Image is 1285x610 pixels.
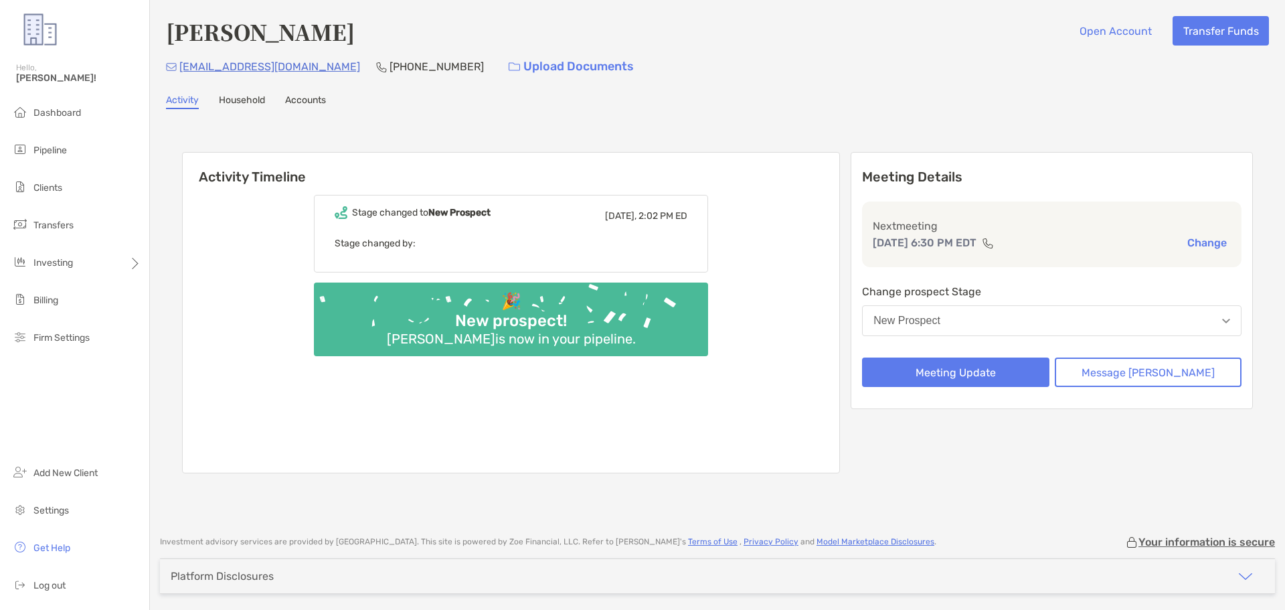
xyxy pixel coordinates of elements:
img: Email Icon [166,63,177,71]
span: Settings [33,505,69,516]
img: get-help icon [12,539,28,555]
span: Add New Client [33,467,98,479]
img: logout icon [12,577,28,593]
span: Log out [33,580,66,591]
a: Activity [166,94,199,109]
span: Dashboard [33,107,81,119]
img: firm-settings icon [12,329,28,345]
p: [PHONE_NUMBER] [390,58,484,75]
span: Get Help [33,542,70,554]
div: Stage changed to [352,207,491,218]
img: communication type [982,238,994,248]
div: New prospect! [450,311,572,331]
p: Stage changed by: [335,235,687,252]
h6: Activity Timeline [183,153,839,185]
span: Investing [33,257,73,269]
span: 2:02 PM ED [638,210,687,222]
img: Event icon [335,206,347,219]
p: Meeting Details [862,169,1241,185]
img: Confetti [314,283,708,345]
img: investing icon [12,254,28,270]
button: Change [1183,236,1231,250]
img: transfers icon [12,216,28,232]
img: clients icon [12,179,28,195]
b: New Prospect [428,207,491,218]
p: Your information is secure [1138,536,1275,548]
img: Open dropdown arrow [1222,319,1230,323]
span: Pipeline [33,145,67,156]
span: Transfers [33,220,74,231]
div: Platform Disclosures [171,570,274,583]
img: dashboard icon [12,104,28,120]
span: [DATE], [605,210,636,222]
p: [DATE] 6:30 PM EDT [873,234,976,251]
img: billing icon [12,291,28,307]
img: Zoe Logo [16,5,64,54]
a: Upload Documents [500,52,642,81]
p: [EMAIL_ADDRESS][DOMAIN_NAME] [179,58,360,75]
a: Accounts [285,94,326,109]
span: Clients [33,182,62,194]
a: Model Marketplace Disclosures [817,537,934,546]
a: Privacy Policy [744,537,798,546]
img: pipeline icon [12,141,28,157]
button: Open Account [1069,16,1162,46]
p: Next meeting [873,218,1231,234]
button: Message [PERSON_NAME] [1055,358,1241,387]
a: Terms of Use [688,537,738,546]
button: New Prospect [862,305,1241,336]
img: add_new_client icon [12,464,28,480]
div: New Prospect [873,315,940,327]
span: [PERSON_NAME]! [16,72,141,84]
button: Meeting Update [862,358,1049,387]
span: Firm Settings [33,332,90,344]
a: Household [219,94,265,109]
p: Change prospect Stage [862,283,1241,300]
img: icon arrow [1237,568,1254,585]
img: settings icon [12,502,28,518]
h4: [PERSON_NAME] [166,16,355,47]
p: Investment advisory services are provided by [GEOGRAPHIC_DATA] . This site is powered by Zoe Fina... [160,537,936,547]
div: 🎉 [496,292,527,311]
img: Phone Icon [376,62,387,72]
span: Billing [33,295,58,306]
button: Transfer Funds [1173,16,1269,46]
img: button icon [509,62,520,72]
div: [PERSON_NAME] is now in your pipeline. [381,331,641,347]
